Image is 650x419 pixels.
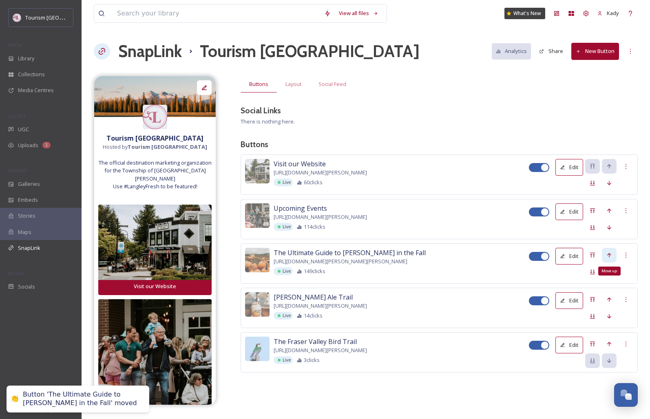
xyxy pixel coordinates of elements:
[18,283,35,291] span: Socials
[555,159,583,176] button: Edit
[614,383,638,407] button: Open Chat
[98,278,212,295] button: Visit our Website
[274,267,293,275] div: Live
[274,312,293,320] div: Live
[274,159,326,169] span: Visit our Website
[18,244,40,252] span: SnapLink
[492,43,535,59] a: Analytics
[607,9,619,17] span: Kady
[249,80,268,88] span: Buttons
[274,292,353,302] span: [PERSON_NAME] Ale Trail
[245,159,270,183] img: ac290b4c-b12f-49f6-b287-da9d65172a55.jpg
[18,126,29,133] span: UGC
[274,302,367,310] span: [URL][DOMAIN_NAME][PERSON_NAME]
[274,346,367,354] span: [URL][DOMAIN_NAME][PERSON_NAME]
[304,223,325,231] span: 114 clicks
[241,105,281,117] h3: Social Links
[555,203,583,220] button: Edit
[304,267,325,275] span: 149 clicks
[274,248,426,258] span: The Ultimate Guide to [PERSON_NAME] in the Fall
[274,258,407,265] span: [URL][DOMAIN_NAME][PERSON_NAME][PERSON_NAME]
[274,356,293,364] div: Live
[18,212,35,220] span: Stories
[8,270,24,276] span: SOCIALS
[18,55,34,62] span: Library
[335,5,382,21] a: View all files
[25,13,98,21] span: Tourism [GEOGRAPHIC_DATA]
[304,356,320,364] span: 3 clicks
[535,43,567,59] button: Share
[274,213,367,221] span: [URL][DOMAIN_NAME][PERSON_NAME]
[555,337,583,353] button: Edit
[94,76,216,117] img: b54c7ea6-26f8-483f-b657-1302da432570.jpg
[103,282,207,290] div: Visit our Website
[106,134,203,143] strong: Tourism [GEOGRAPHIC_DATA]
[241,139,638,150] h3: Buttons
[128,143,207,150] strong: Tourism [GEOGRAPHIC_DATA]
[18,71,45,78] span: Collections
[18,196,38,204] span: Embeds
[245,248,270,272] img: de4c91d3-7670-486e-ac86-0709b1c4517a.jpg
[23,390,141,408] div: Button 'The Ultimate Guide to [PERSON_NAME] in the Fall' moved
[274,223,293,231] div: Live
[18,141,38,149] span: Uploads
[274,179,293,186] div: Live
[8,42,22,48] span: MEDIA
[285,80,301,88] span: Layout
[274,337,357,346] span: The Fraser Valley Bird Trail
[555,292,583,309] button: Edit
[492,43,531,59] button: Analytics
[18,180,40,188] span: Galleries
[143,105,167,129] img: cropped-langley.webp
[241,118,295,125] span: There is nothing here.
[304,179,323,186] span: 60 clicks
[11,395,19,404] div: 👏
[571,43,619,60] button: New Button
[98,159,212,190] span: The official destination marketing organization for the Township of [GEOGRAPHIC_DATA][PERSON_NAME...
[318,80,346,88] span: Social Feed
[8,168,27,174] span: WIDGETS
[13,13,21,22] img: cropped-langley.webp
[118,39,182,64] a: SnapLink
[504,8,545,19] a: What's New
[18,86,54,94] span: Media Centres
[200,39,420,64] h1: Tourism [GEOGRAPHIC_DATA]
[598,267,621,276] div: Move up
[18,228,31,236] span: Maps
[593,5,623,21] a: Kady
[245,337,270,361] img: 11538e3d-01e0-4a88-8528-a9fb59bf9637.jpg
[113,4,320,22] input: Search your library
[103,143,207,151] span: Hosted by
[245,203,270,228] img: 7a86202a-bef7-4d0b-b357-44e6654b414c.jpg
[274,169,367,176] span: [URL][DOMAIN_NAME][PERSON_NAME]
[42,142,51,148] div: 1
[304,312,323,320] span: 14 clicks
[8,113,26,119] span: COLLECT
[274,203,327,213] span: Upcoming Events
[555,248,583,265] button: Edit
[245,292,270,317] img: a2cb8055-4894-41e9-a50c-27e87cc5b3bb.jpg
